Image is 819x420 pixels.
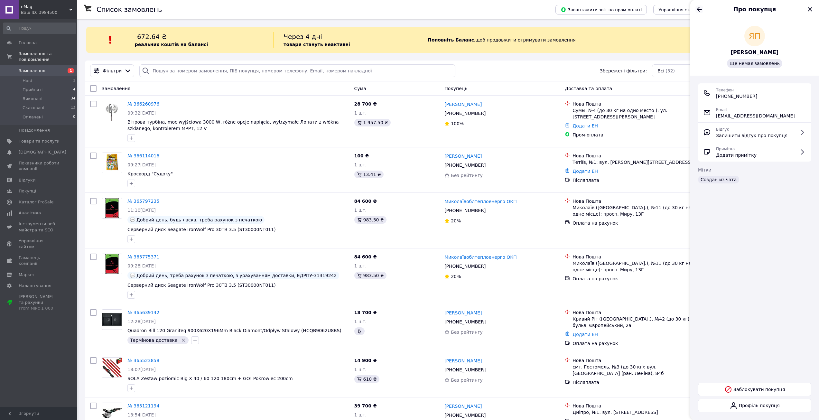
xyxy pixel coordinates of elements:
[354,272,386,279] div: 983.50 ₴
[127,199,159,204] a: № 365797235
[136,217,262,222] span: Добрий день, будь ласка, треба рахунок з печаткою
[354,319,367,324] span: 1 шт.
[698,176,739,183] div: Создан из чата
[354,254,377,259] span: 84 600 ₴
[19,177,35,183] span: Відгуки
[703,145,806,158] a: ПриміткаДодати примітку
[19,221,60,233] span: Інструменти веб-майстра та SEO
[127,153,159,158] a: № 366114016
[443,411,487,420] div: [PHONE_NUMBER]
[127,171,173,176] a: Кросворд "Судоку"
[23,105,44,111] span: Скасовані
[572,260,704,273] div: Миколаїв ([GEOGRAPHIC_DATA].), №11 (до 30 кг на одне місце): просп. Миру, 13Г
[102,198,122,219] a: Фото товару
[127,376,293,381] span: SOLA Zestaw poziomic Big X 40 / 60 120 180cm + GO! Pokrowiec 200cm
[127,119,339,131] a: Вітрова турбіна, moc wyjściowa 3000 W, różne opcje napięcia, wytrzymałe Лопати z włókna szklanego...
[73,114,75,120] span: 0
[354,208,367,213] span: 1 шт.
[19,238,60,250] span: Управління сайтом
[561,7,642,13] span: Завантажити звіт по пром-оплаті
[444,254,517,260] a: Миколаївоблтеплоенерго ОКП
[105,198,119,218] img: Фото товару
[106,35,115,45] img: :exclamation:
[102,153,122,173] a: Фото товару
[354,375,379,383] div: 610 ₴
[21,10,77,15] div: Ваш ID: 3984500
[68,68,74,73] span: 1
[127,110,156,116] span: 09:32[DATE]
[572,177,704,183] div: Післяплата
[572,153,704,159] div: Нова Пошта
[428,37,474,42] b: Поповніть Баланс
[21,4,69,10] span: eMag
[130,217,135,222] img: :speech_balloon:
[19,127,50,133] span: Повідомлення
[3,23,76,34] input: Пошук
[716,107,727,112] span: Email
[443,109,487,118] div: [PHONE_NUMBER]
[418,32,698,48] div: , щоб продовжити отримувати замовлення
[127,208,156,213] span: 11:10[DATE]
[444,86,467,91] span: Покупець
[443,317,487,326] div: [PHONE_NUMBER]
[716,147,735,151] span: Примітка
[19,199,53,205] span: Каталог ProSale
[127,283,276,288] a: Серверний диск Seagate IronWolf Pro 30TB 3.5 (ST30000NT011)
[19,255,60,266] span: Гаманець компанії
[127,162,156,167] span: 09:27[DATE]
[730,61,780,66] span: Ще немає замовлень
[716,113,795,119] span: [EMAIL_ADDRESS][DOMAIN_NAME]
[102,254,122,274] a: Фото товару
[444,198,517,205] a: Миколаївоблтеплоенерго ОКП
[731,49,779,56] span: [PERSON_NAME]
[284,33,322,41] span: Через 4 дні
[572,132,704,138] div: Пром-оплата
[716,93,757,99] span: [PHONE_NUMBER]
[19,138,60,144] span: Товари та послуги
[23,87,42,93] span: Прийняті
[23,96,42,102] span: Виконані
[73,78,75,84] span: 1
[695,5,703,13] button: Назад
[102,86,130,91] span: Замовлення
[103,68,122,74] span: Фільтри
[73,87,75,93] span: 4
[102,357,122,378] a: Фото товару
[354,171,384,178] div: 13.41 ₴
[600,68,647,74] span: Збережені фільтри:
[698,167,712,173] span: Мітки
[354,358,377,363] span: 14 900 ₴
[102,408,122,418] img: Фото товару
[19,210,41,216] span: Аналітика
[572,316,704,329] div: Кривий Ріг ([GEOGRAPHIC_DATA].), №42 (до 30 кг): бульв. Європейський, 2а
[572,357,704,364] div: Нова Пошта
[19,283,51,289] span: Налаштування
[19,149,66,155] span: [DEMOGRAPHIC_DATA]
[127,227,276,232] a: Серверний диск Seagate IronWolf Pro 30TB 3.5 (ST30000NT011)
[127,358,159,363] a: № 365523858
[127,412,156,417] span: 13:54[DATE]
[572,409,704,415] div: Дніпро, №1: вул. [STREET_ADDRESS]
[19,305,60,311] div: Prom мікс 1 000
[443,206,487,215] div: [PHONE_NUMBER]
[716,88,734,92] span: Телефон
[139,64,455,77] input: Пошук за номером замовлення, ПІБ покупця, номером телефону, Email, номером накладної
[444,358,482,364] a: [PERSON_NAME]
[572,198,704,204] div: Нова Пошта
[127,403,159,408] a: № 365121194
[572,101,704,107] div: Нова Пошта
[105,254,119,274] img: Фото товару
[127,101,159,107] a: № 366260976
[19,40,37,46] span: Головна
[135,42,208,47] b: реальних коштів на балансі
[572,379,704,386] div: Післяплата
[354,153,369,158] span: 100 ₴
[565,86,612,91] span: Доставка та оплата
[354,119,391,126] div: 1 957.50 ₴
[716,152,757,158] span: Додати примітку
[444,310,482,316] a: [PERSON_NAME]
[127,328,341,333] a: Quadron Bill 120 Graniteq 900X620X196Mm Black Diamont/Odpływ Stalowy (HCQB9062U8BS)
[716,127,729,132] span: Відгук
[354,403,377,408] span: 39 700 ₴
